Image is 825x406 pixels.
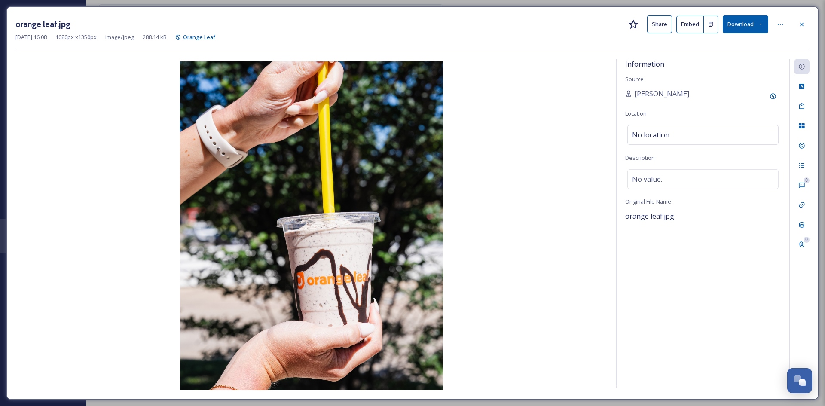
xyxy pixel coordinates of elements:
[634,89,689,99] span: [PERSON_NAME]
[632,130,669,140] span: No location
[15,18,70,31] h3: orange leaf.jpg
[676,16,704,33] button: Embed
[804,177,810,183] div: 0
[105,33,134,41] span: image/jpeg
[625,110,647,117] span: Location
[15,61,608,390] img: orange%20leaf.jpg
[625,59,664,69] span: Information
[723,15,768,33] button: Download
[625,154,655,162] span: Description
[804,237,810,243] div: 0
[15,33,47,41] span: [DATE] 16:08
[632,174,662,184] span: No value.
[143,33,167,41] span: 288.14 kB
[647,15,672,33] button: Share
[625,198,671,205] span: Original File Name
[625,211,674,221] span: orange leaf.jpg
[55,33,97,41] span: 1080 px x 1350 px
[787,368,812,393] button: Open Chat
[183,33,215,41] span: Orange Leaf
[625,75,644,83] span: Source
